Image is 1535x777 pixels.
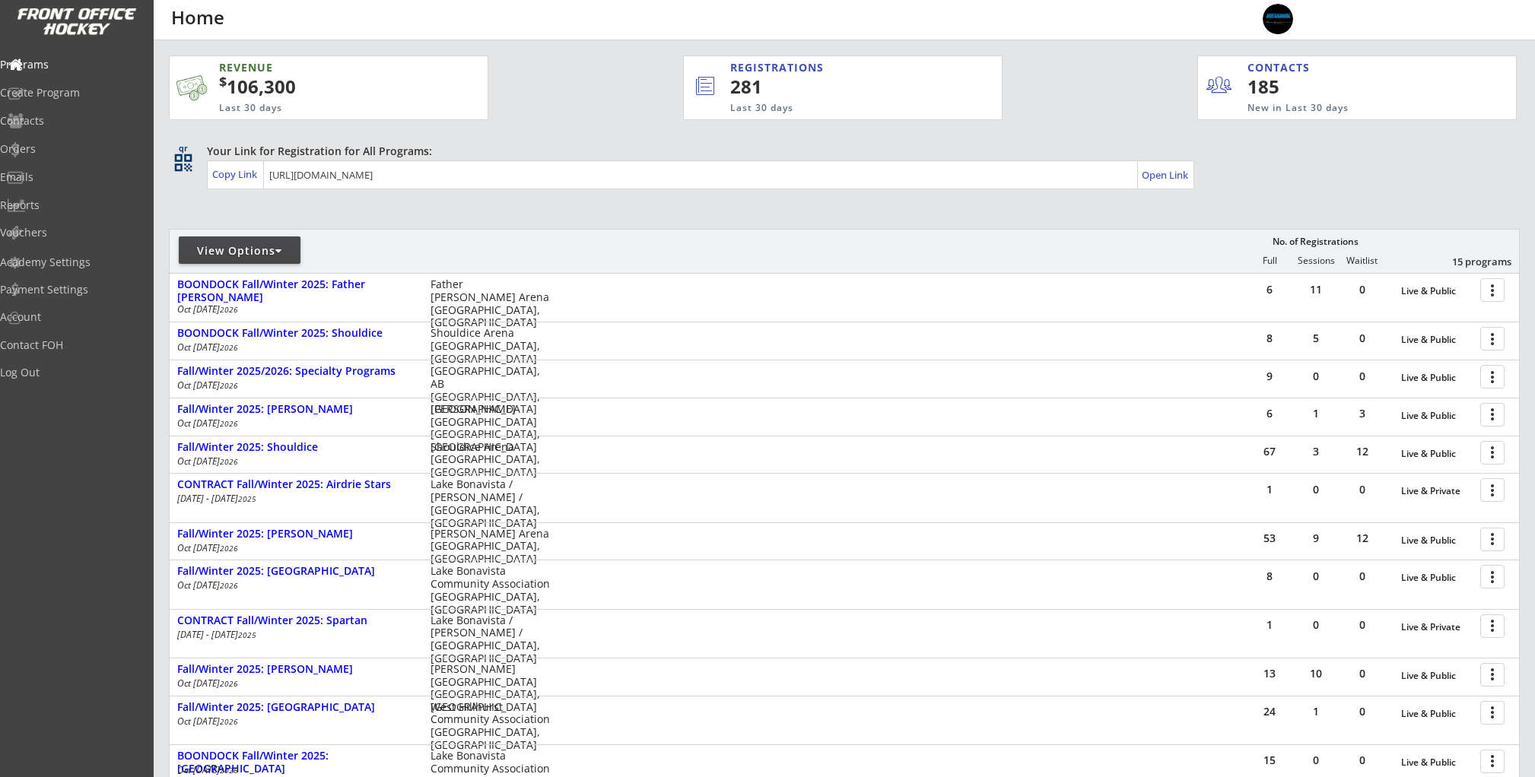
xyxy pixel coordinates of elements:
em: 2026 [220,342,238,353]
button: more_vert [1480,278,1505,302]
div: 67 [1247,446,1292,457]
div: BOONDOCK Fall/Winter 2025: Father [PERSON_NAME] [177,278,415,304]
em: 2026 [220,418,238,429]
div: Your Link for Registration for All Programs: [207,144,1473,159]
button: more_vert [1480,614,1505,638]
div: Lake Bonavista Community Association [GEOGRAPHIC_DATA], [GEOGRAPHIC_DATA] [431,565,550,616]
button: more_vert [1480,528,1505,551]
div: 10 [1293,668,1339,679]
div: Oct [DATE] [177,766,410,775]
div: [DATE] - [DATE] [177,630,410,639]
button: qr_code [172,151,195,174]
div: [PERSON_NAME][GEOGRAPHIC_DATA] [GEOGRAPHIC_DATA], [GEOGRAPHIC_DATA] [431,403,550,454]
div: Fall/Winter 2025: Shouldice [177,441,415,454]
button: more_vert [1480,327,1505,350]
div: REGISTRATIONS [730,60,932,75]
div: 0 [1293,484,1339,495]
div: 15 [1247,755,1292,766]
div: 6 [1247,284,1292,295]
em: 2025 [238,630,256,640]
div: Oct [DATE] [177,581,410,590]
button: more_vert [1480,565,1505,588]
div: [GEOGRAPHIC_DATA], AB [GEOGRAPHIC_DATA], [GEOGRAPHIC_DATA] [431,365,550,416]
div: 0 [1340,371,1385,382]
em: 2026 [220,304,238,315]
button: more_vert [1480,365,1505,388]
div: 5 [1293,333,1339,344]
div: 0 [1340,571,1385,582]
div: Oct [DATE] [177,717,410,726]
div: Fall/Winter 2025: [PERSON_NAME] [177,403,415,416]
em: 2026 [220,456,238,467]
button: more_vert [1480,750,1505,773]
div: Live & Private [1401,622,1473,633]
div: qr [173,144,192,154]
em: 2026 [220,380,238,391]
div: 1 [1247,620,1292,630]
div: Oct [DATE] [177,305,410,314]
div: BOONDOCK Fall/Winter 2025: [GEOGRAPHIC_DATA] [177,750,415,775]
div: 0 [1340,668,1385,679]
div: Shouldice Arena [GEOGRAPHIC_DATA], [GEOGRAPHIC_DATA] [431,441,550,479]
div: 0 [1293,755,1339,766]
div: Fall/Winter 2025: [PERSON_NAME] [177,663,415,676]
div: 185 [1247,74,1341,100]
div: Oct [DATE] [177,544,410,553]
div: Oct [DATE] [177,457,410,466]
div: 8 [1247,571,1292,582]
div: Open Link [1142,169,1190,182]
div: [DATE] - [DATE] [177,494,410,503]
div: Full [1247,255,1292,266]
div: 281 [730,74,951,100]
div: Last 30 days [219,102,414,115]
div: 0 [1293,620,1339,630]
div: 0 [1340,484,1385,495]
div: 53 [1247,533,1292,544]
div: 12 [1340,533,1385,544]
div: Lake Bonavista / [PERSON_NAME] / [GEOGRAPHIC_DATA], [GEOGRAPHIC_DATA] [431,614,550,665]
div: 1 [1293,706,1339,717]
div: 9 [1247,371,1292,382]
div: Live & Public [1401,449,1473,459]
div: Fall/Winter 2025: [PERSON_NAME] [177,528,415,541]
div: 24 [1247,706,1292,717]
div: 3 [1340,408,1385,419]
div: No. of Registrations [1268,236,1362,247]
div: Live & Public [1401,535,1473,546]
div: 15 programs [1432,255,1511,268]
div: Oct [DATE] [177,381,410,390]
div: Sessions [1293,255,1339,266]
div: [PERSON_NAME] Arena [GEOGRAPHIC_DATA], [GEOGRAPHIC_DATA] [431,528,550,566]
em: 2026 [220,543,238,553]
div: West Hillhurst Community Association [GEOGRAPHIC_DATA], [GEOGRAPHIC_DATA] [431,701,550,752]
button: more_vert [1480,701,1505,725]
div: REVENUE [219,60,414,75]
div: 13 [1247,668,1292,679]
div: Fall/Winter 2025: [GEOGRAPHIC_DATA] [177,701,415,714]
div: 1 [1293,408,1339,419]
button: more_vert [1480,403,1505,427]
div: 11 [1293,284,1339,295]
div: 0 [1293,571,1339,582]
div: CONTACTS [1247,60,1317,75]
div: 12 [1340,446,1385,457]
div: Last 30 days [730,102,939,115]
em: 2026 [220,716,238,727]
div: 106,300 [219,74,440,100]
div: Live & Public [1401,373,1473,383]
div: 0 [1340,706,1385,717]
em: 2026 [220,765,238,775]
div: Live & Public [1401,671,1473,681]
div: 0 [1340,755,1385,766]
button: more_vert [1480,441,1505,465]
div: View Options [179,243,300,258]
div: Fall/Winter 2025/2026: Specialty Programs [177,365,415,378]
div: Lake Bonavista / [PERSON_NAME] / [GEOGRAPHIC_DATA], [GEOGRAPHIC_DATA] [431,478,550,529]
div: 0 [1293,371,1339,382]
div: [PERSON_NAME][GEOGRAPHIC_DATA] [GEOGRAPHIC_DATA], [GEOGRAPHIC_DATA] [431,663,550,714]
div: 0 [1340,284,1385,295]
em: 2025 [238,493,256,504]
div: Father [PERSON_NAME] Arena [GEOGRAPHIC_DATA], [GEOGRAPHIC_DATA] [431,278,550,329]
div: Oct [DATE] [177,679,410,688]
div: Live & Public [1401,709,1473,719]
